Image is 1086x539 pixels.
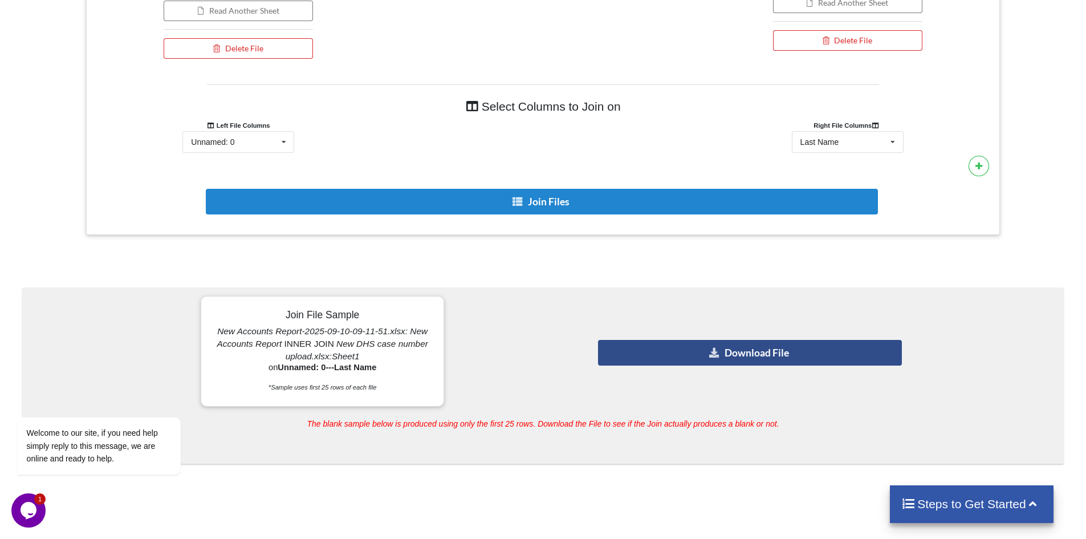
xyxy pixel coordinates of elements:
iframe: chat widget [11,493,48,528]
button: Delete File [773,30,922,51]
i: *Sample uses first 25 rows of each file [269,384,377,391]
h5: Join File Sample [214,309,431,321]
b: Right File Columns [814,122,881,129]
span: on [269,363,376,372]
i: The blank sample below is produced using only the first 25 rows. Download the File to see if the ... [307,419,779,428]
h4: Steps to Get Started [901,497,1042,511]
p: INNER JOIN [214,325,431,363]
button: Download File [598,340,902,366]
iframe: chat widget [11,314,217,488]
div: Last Name [800,138,839,146]
button: Read Another Sheet [164,1,313,21]
button: Join Files [206,189,878,214]
i: New DHS case number upload.xlsx:Sheet1 [286,339,428,361]
i: New Accounts Report-2025-09-10-09-11-51.xlsx: New Accounts Report [217,326,428,348]
b: Unnamed: 0---Last Name [278,363,376,372]
b: Left File Columns [207,122,270,129]
h4: Select Columns to Join on [207,94,879,119]
div: Unnamed: 0 [191,138,234,146]
button: Delete File [164,38,313,59]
